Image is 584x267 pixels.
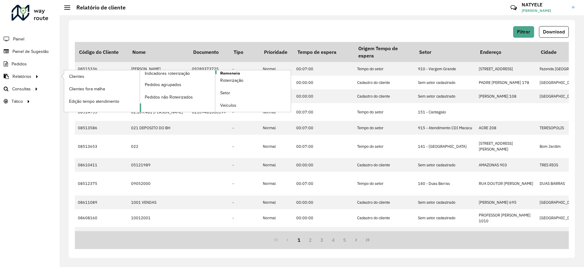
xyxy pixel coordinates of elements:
[75,209,128,227] td: 08608160
[75,196,128,209] td: 08611089
[354,121,415,135] td: Tempo do setor
[64,83,140,95] a: Clientes fora malha
[145,70,190,77] span: Indicadores roteirização
[476,172,537,196] td: RUA DOUTOR [PERSON_NAME]
[354,89,415,103] td: Cadastro do cliente
[69,73,84,80] span: Clientes
[229,42,260,62] th: Tipo
[522,2,567,8] h3: NATYELE
[415,121,476,135] td: 915 - Atendimento CDI Macacu
[415,209,476,227] td: Sem setor cadastrado
[260,135,293,158] td: Normal
[220,70,240,77] span: Romaneio
[229,196,260,209] td: -
[260,121,293,135] td: Normal
[189,62,229,76] td: 09289373725
[215,75,291,87] a: Roteirização
[75,121,128,135] td: 08513586
[513,26,534,38] button: Filtrar
[128,62,189,76] td: [PERSON_NAME]
[293,135,354,158] td: 00:07:00
[328,234,339,246] button: 4
[293,196,354,209] td: 00:00:00
[220,77,243,84] span: Roteirização
[220,90,230,96] span: Setor
[70,4,126,11] h2: Relatório de cliente
[75,135,128,158] td: 08513653
[12,86,31,92] span: Consultas
[415,172,476,196] td: 140 - Duas Barras
[293,158,354,172] td: 00:00:00
[128,135,189,158] td: 022
[128,172,189,196] td: 09052000
[304,234,316,246] button: 2
[354,172,415,196] td: Tempo do setor
[64,95,140,107] a: Edição tempo atendimento
[293,103,354,121] td: 00:07:00
[339,234,351,246] button: 5
[260,62,293,76] td: Normal
[293,76,354,89] td: 00:00:00
[354,158,415,172] td: Cadastro do cliente
[293,227,354,244] td: 00:07:00
[354,135,415,158] td: Tempo do setor
[293,234,305,246] button: 1
[12,61,27,67] span: Pedidos
[293,62,354,76] td: 00:07:00
[12,98,23,105] span: Tático
[215,99,291,112] a: Veículos
[189,227,229,244] td: 11712876000187
[75,172,128,196] td: 08512375
[64,70,215,112] a: Indicadores roteirização
[128,158,189,172] td: 05121989
[12,48,49,55] span: Painel de Sugestão
[140,70,291,112] a: Romaneio
[476,62,537,76] td: [STREET_ADDRESS]
[260,42,293,62] th: Prioridade
[220,102,236,109] span: Veículos
[415,158,476,172] td: Sem setor cadastrado
[260,158,293,172] td: Normal
[522,8,567,13] span: [PERSON_NAME]
[75,227,128,244] td: 08514766
[69,86,105,92] span: Clientes fora malha
[229,121,260,135] td: -
[476,158,537,172] td: AMAZONAS 903
[354,196,415,209] td: Cadastro do cliente
[69,98,119,105] span: Edição tempo atendimento
[260,227,293,244] td: Normal
[415,103,476,121] td: 151 - Cantagalo
[75,158,128,172] td: 08610411
[260,196,293,209] td: Normal
[354,209,415,227] td: Cadastro do cliente
[128,196,189,209] td: 1001 VENDAS
[354,103,415,121] td: Tempo do setor
[354,76,415,89] td: Cadastro do cliente
[75,42,128,62] th: Código do Cliente
[539,26,569,38] button: Download
[293,89,354,103] td: 00:00:00
[75,62,128,76] td: 08515336
[128,42,189,62] th: Nome
[517,29,530,34] span: Filtrar
[354,42,415,62] th: Origem Tempo de espera
[476,196,537,209] td: [PERSON_NAME] 695
[293,172,354,196] td: 00:07:00
[229,135,260,158] td: -
[476,209,537,227] td: PROFESSOR [PERSON_NAME] 1010
[362,234,374,246] button: Last Page
[476,135,537,158] td: [STREET_ADDRESS][PERSON_NAME]
[229,227,260,244] td: -
[140,78,215,91] a: Pedidos agrupados
[260,209,293,227] td: Normal
[189,42,229,62] th: Documento
[64,70,140,82] a: Clientes
[13,36,24,42] span: Painel
[354,62,415,76] td: Tempo do setor
[415,135,476,158] td: 141 - [GEOGRAPHIC_DATA]
[293,209,354,227] td: 00:00:00
[316,234,328,246] button: 3
[12,73,31,80] span: Relatórios
[260,172,293,196] td: Normal
[476,121,537,135] td: ACRE 208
